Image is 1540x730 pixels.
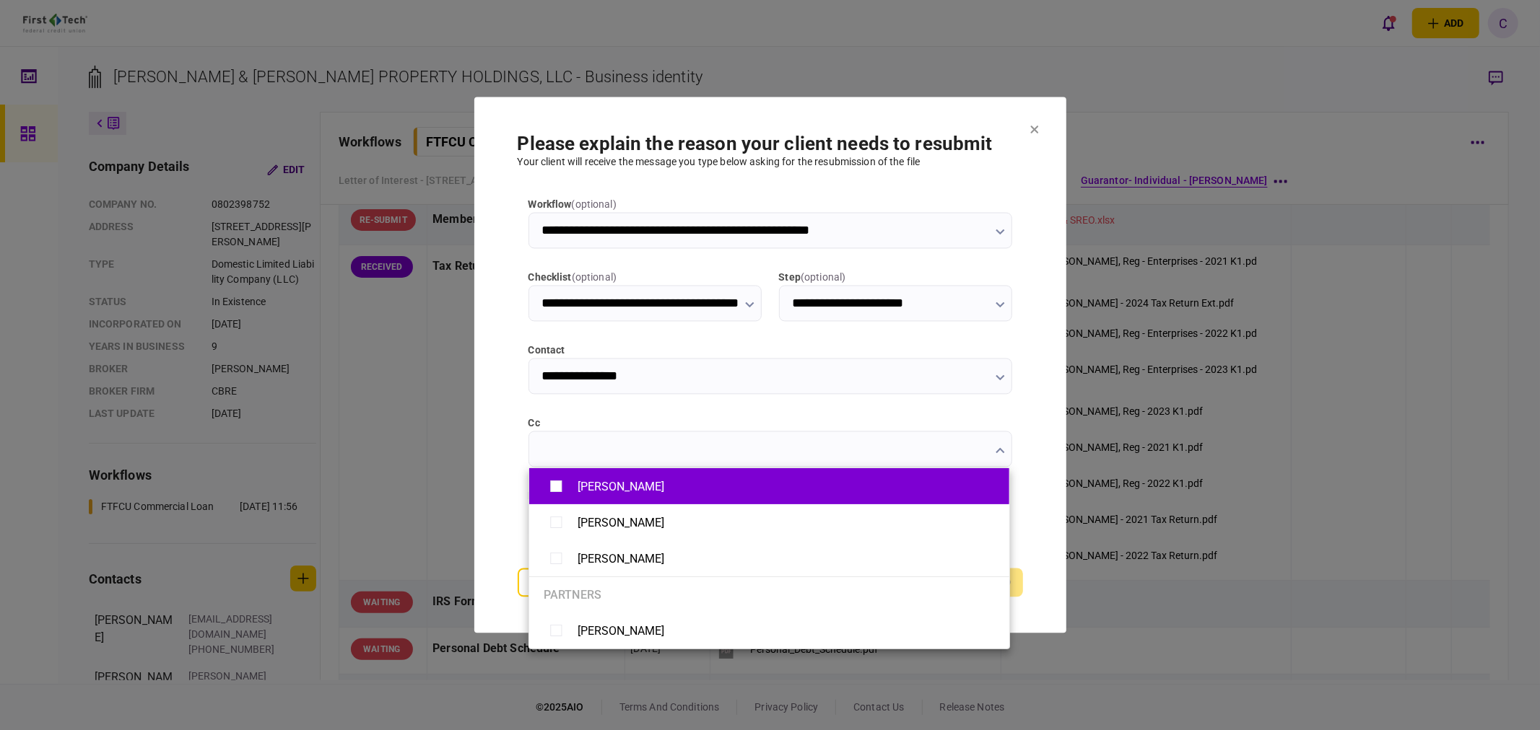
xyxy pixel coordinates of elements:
button: [PERSON_NAME] [544,546,995,571]
li: Partners [529,576,1009,612]
div: [PERSON_NAME] [578,516,664,529]
button: [PERSON_NAME] [544,474,995,499]
button: [PERSON_NAME] [544,618,995,643]
div: [PERSON_NAME] [578,552,664,566]
div: [PERSON_NAME] [578,624,664,638]
div: [PERSON_NAME] [578,480,664,493]
button: [PERSON_NAME] [544,510,995,535]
